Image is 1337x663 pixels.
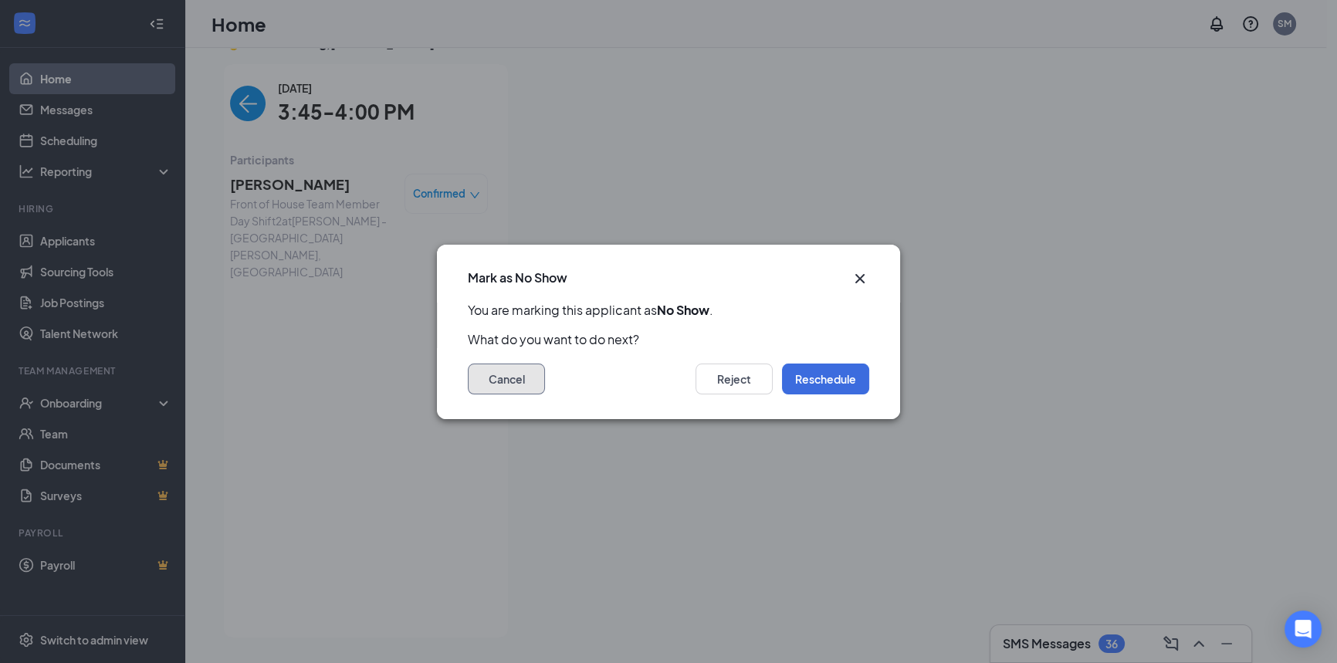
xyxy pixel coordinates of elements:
svg: Cross [851,269,869,288]
button: Close [851,269,869,288]
button: Cancel [468,364,545,394]
p: You are marking this applicant as . [468,302,869,319]
button: Reject [696,364,773,394]
button: Reschedule [782,364,869,394]
div: Open Intercom Messenger [1285,611,1322,648]
h3: Mark as No Show [468,269,567,286]
p: What do you want to do next? [468,331,869,348]
b: No Show [657,302,709,318]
